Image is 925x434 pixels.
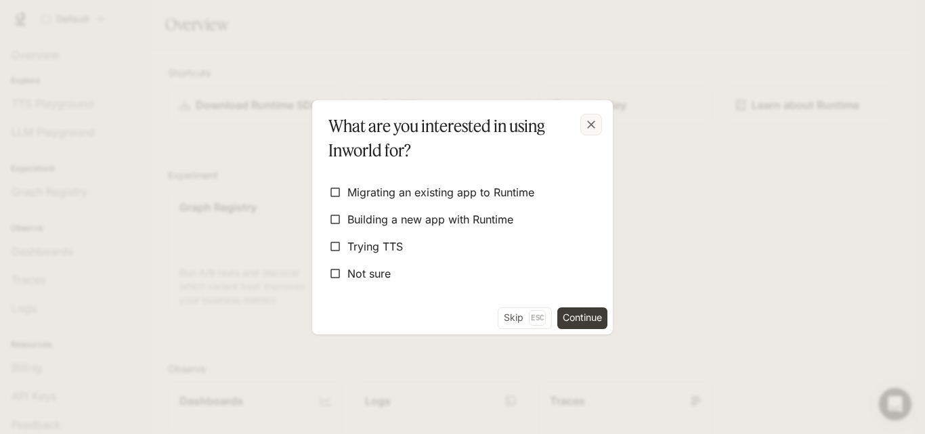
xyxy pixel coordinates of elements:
[529,310,546,325] p: Esc
[557,307,607,329] button: Continue
[328,114,591,162] p: What are you interested in using Inworld for?
[347,238,403,255] span: Trying TTS
[347,211,513,227] span: Building a new app with Runtime
[498,307,552,329] button: SkipEsc
[347,184,534,200] span: Migrating an existing app to Runtime
[347,265,391,282] span: Not sure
